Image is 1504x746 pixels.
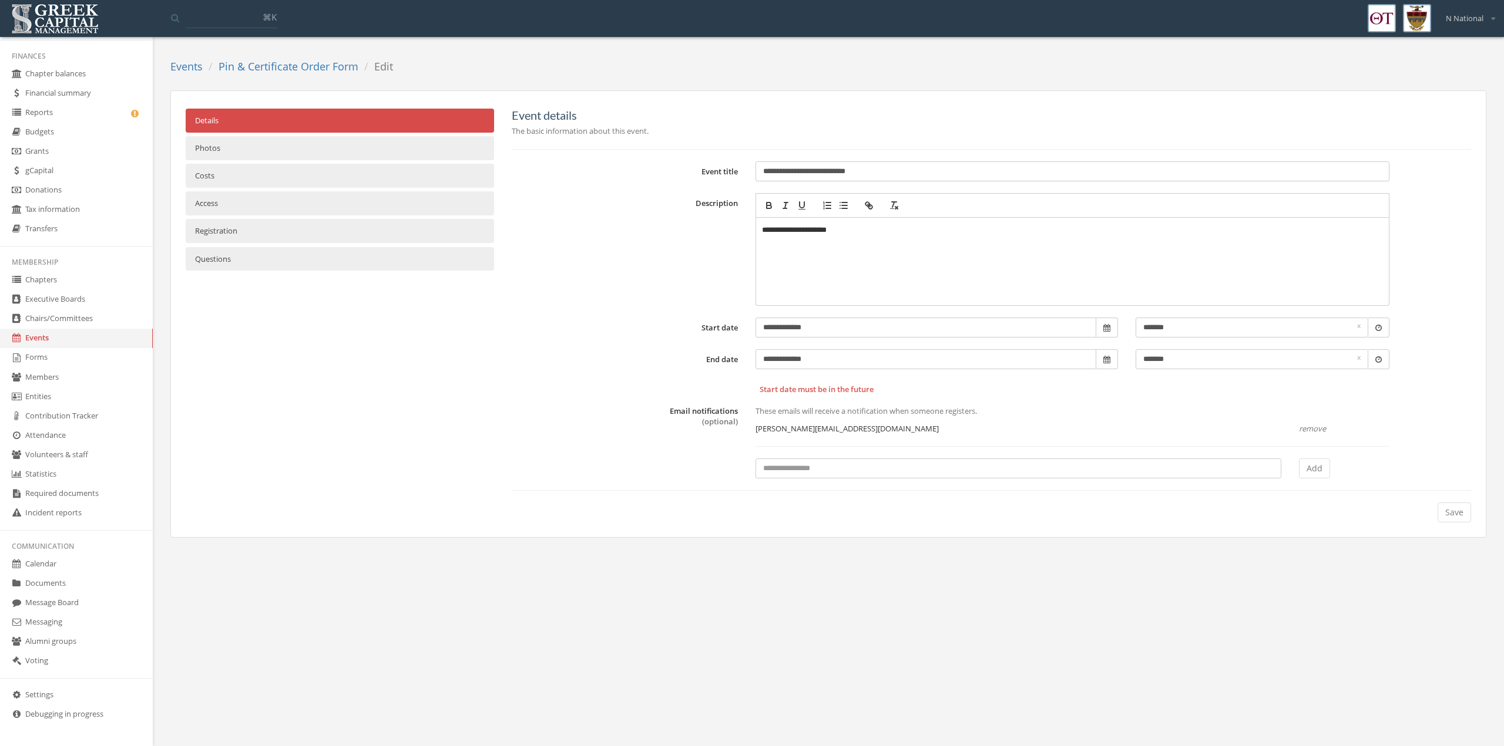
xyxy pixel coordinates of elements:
[219,59,358,73] a: Pin & Certificate Order Form
[186,164,494,188] a: Costs
[1446,13,1483,24] span: N National
[670,406,738,427] label: Email notifications
[503,318,747,333] label: Start date
[503,350,747,365] label: End date
[186,219,494,243] a: Registration
[1299,423,1326,434] em: remove
[503,162,747,177] label: Event title
[186,247,494,271] a: Questions
[512,109,1472,121] h5: Event details
[186,109,494,133] a: Details
[186,191,494,215] a: Access
[747,423,1290,434] div: [PERSON_NAME][EMAIL_ADDRESS][DOMAIN_NAME]
[1438,4,1495,24] div: N National
[702,416,738,427] span: (optional)
[1353,319,1365,331] a: clear
[186,136,494,160] a: Photos
[1299,458,1330,478] button: Add
[760,384,1471,395] span: Start date must be in the future
[358,59,393,75] li: Edit
[512,124,1472,137] p: The basic information about this event.
[263,11,277,23] span: ⌘K
[1353,351,1365,363] a: clear
[756,404,1389,417] p: These emails will receive a notification when someone registers.
[1438,502,1471,522] button: Save
[503,194,747,209] label: Description
[170,59,203,73] a: Events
